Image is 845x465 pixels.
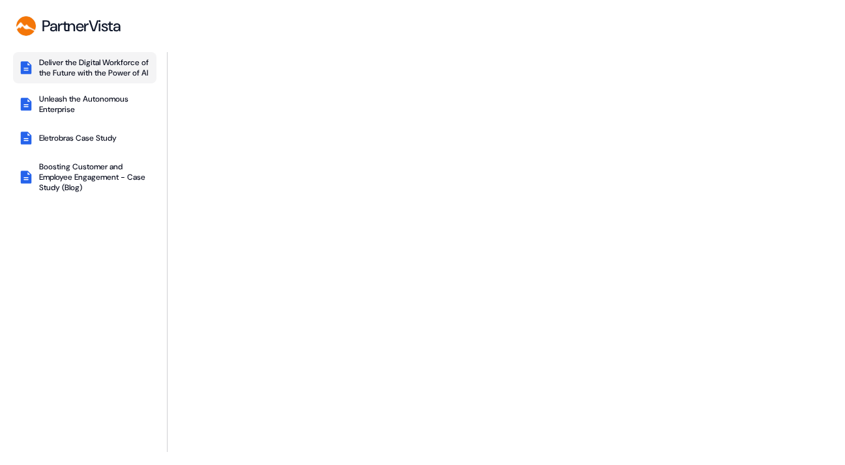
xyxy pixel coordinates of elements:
[39,162,151,193] div: Boosting Customer and Employee Engagement - Case Study (Blog)
[39,133,117,143] div: Eletrobras Case Study
[39,94,151,115] div: Unleash the Autonomous Enterprise
[39,57,151,78] div: Deliver the Digital Workforce of the Future with the Power of AI
[13,52,156,83] button: Deliver the Digital Workforce of the Future with the Power of AI
[13,125,156,151] button: Eletrobras Case Study
[13,89,156,120] button: Unleash the Autonomous Enterprise
[13,156,156,198] button: Boosting Customer and Employee Engagement - Case Study (Blog)
[42,16,121,36] div: PartnerVista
